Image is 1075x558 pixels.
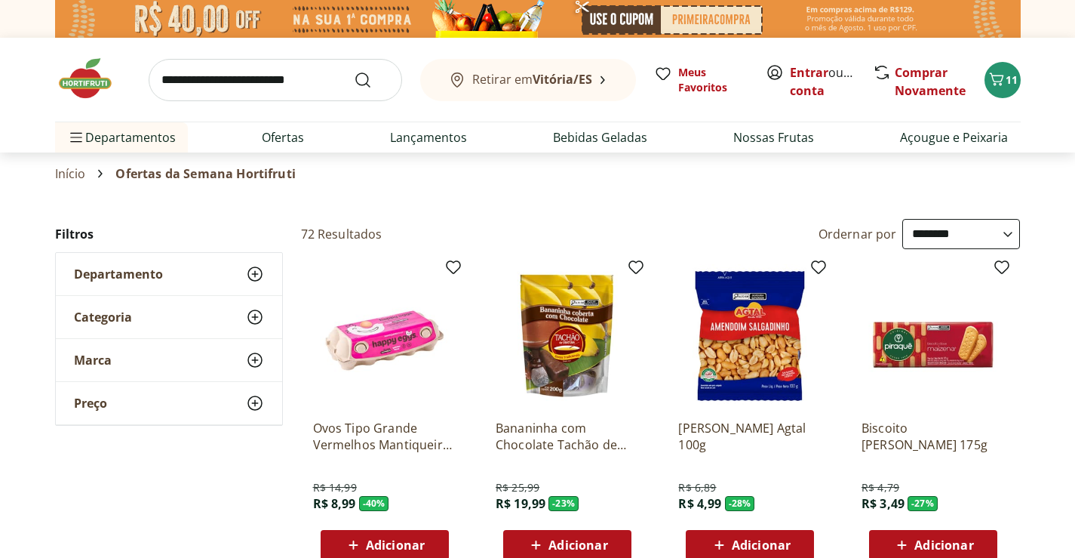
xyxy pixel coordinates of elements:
[548,496,579,511] span: - 23 %
[678,65,748,95] span: Meus Favoritos
[56,339,282,381] button: Marca
[67,119,85,156] button: Menu
[678,420,822,453] a: [PERSON_NAME] Agtal 100g
[115,167,295,180] span: Ofertas da Semana Hortifruti
[56,253,282,295] button: Departamento
[472,72,592,86] span: Retirar em
[313,264,456,408] img: Ovos Tipo Grande Vermelhos Mantiqueira Happy Eggs 10 Unidades
[56,382,282,424] button: Preço
[862,480,899,495] span: R$ 4,79
[420,59,636,101] button: Retirar emVitória/ES
[56,296,282,338] button: Categoria
[55,167,86,180] a: Início
[313,480,357,495] span: R$ 14,99
[496,420,639,453] a: Bananinha com Chocolate Tachão de Ubatuba 200g
[354,71,390,89] button: Submit Search
[55,56,131,101] img: Hortifruti
[984,62,1021,98] button: Carrinho
[1006,72,1018,87] span: 11
[262,128,304,146] a: Ofertas
[67,119,176,156] span: Departamentos
[908,496,938,511] span: - 27 %
[301,226,382,242] h2: 72 Resultados
[819,226,897,242] label: Ordernar por
[790,64,873,99] a: Criar conta
[725,496,755,511] span: - 28 %
[496,495,545,512] span: R$ 19,99
[74,267,163,282] span: Departamento
[313,420,456,453] a: Ovos Tipo Grande Vermelhos Mantiqueira Happy Eggs 10 Unidades
[914,539,973,551] span: Adicionar
[548,539,607,551] span: Adicionar
[74,396,107,411] span: Preço
[654,65,748,95] a: Meus Favoritos
[678,480,716,495] span: R$ 6,89
[55,219,283,249] h2: Filtros
[496,480,539,495] span: R$ 25,99
[390,128,467,146] a: Lançamentos
[733,128,814,146] a: Nossas Frutas
[790,64,828,81] a: Entrar
[790,63,857,100] span: ou
[678,495,721,512] span: R$ 4,99
[553,128,647,146] a: Bebidas Geladas
[732,539,791,551] span: Adicionar
[74,310,132,325] span: Categoria
[862,264,1005,408] img: Biscoito Maizena Piraque 175g
[533,71,592,88] b: Vitória/ES
[895,64,966,99] a: Comprar Novamente
[862,420,1005,453] a: Biscoito [PERSON_NAME] 175g
[313,495,356,512] span: R$ 8,99
[862,495,905,512] span: R$ 3,49
[900,128,1008,146] a: Açougue e Peixaria
[74,353,112,368] span: Marca
[678,264,822,408] img: Amendoim Salgadinho Agtal 100g
[366,539,425,551] span: Adicionar
[496,264,639,408] img: Bananinha com Chocolate Tachão de Ubatuba 200g
[149,59,402,101] input: search
[359,496,389,511] span: - 40 %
